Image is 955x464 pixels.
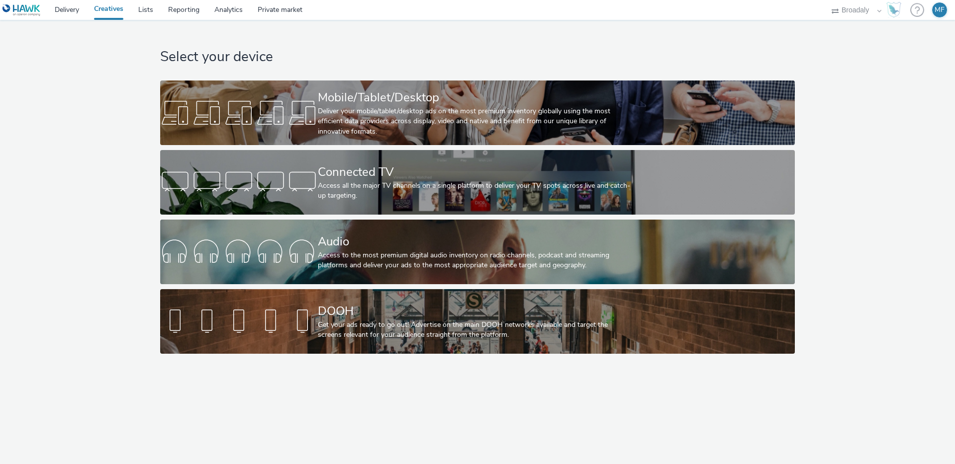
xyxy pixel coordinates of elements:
[160,220,794,284] a: AudioAccess to the most premium digital audio inventory on radio channels, podcast and streaming ...
[318,233,633,250] div: Audio
[318,320,633,340] div: Get your ads ready to go out! Advertise on the main DOOH networks available and target the screen...
[318,181,633,201] div: Access all the major TV channels on a single platform to deliver your TV spots across live and ca...
[318,250,633,271] div: Access to the most premium digital audio inventory on radio channels, podcast and streaming platf...
[886,2,905,18] a: Hawk Academy
[318,89,633,106] div: Mobile/Tablet/Desktop
[318,303,633,320] div: DOOH
[886,2,901,18] img: Hawk Academy
[318,106,633,137] div: Deliver your mobile/tablet/desktop ads on the most premium inventory globally using the most effi...
[160,289,794,354] a: DOOHGet your ads ready to go out! Advertise on the main DOOH networks available and target the sc...
[160,80,794,145] a: Mobile/Tablet/DesktopDeliver your mobile/tablet/desktop ads on the most premium inventory globall...
[935,2,945,17] div: MF
[2,4,41,16] img: undefined Logo
[318,163,633,181] div: Connected TV
[160,48,794,67] h1: Select your device
[160,150,794,215] a: Connected TVAccess all the major TV channels on a single platform to deliver your TV spots across...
